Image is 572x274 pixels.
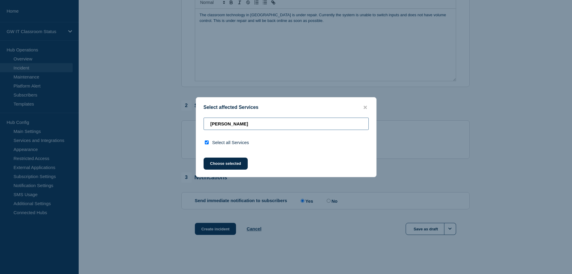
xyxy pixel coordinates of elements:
input: select all checkbox [205,140,209,144]
span: Select all Services [212,140,249,145]
div: Select affected Services [196,105,376,110]
button: close button [362,105,369,110]
input: Search [204,118,369,130]
button: Choose selected [204,158,248,170]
